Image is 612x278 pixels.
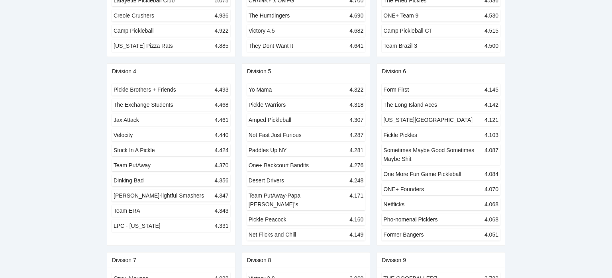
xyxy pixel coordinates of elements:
[215,223,229,229] span: 4.331
[114,176,144,185] div: Dinking Bad
[383,146,484,163] div: Sometimes Maybe Good Sometimes Maybe Shit
[215,117,229,123] span: 4.461
[383,215,437,224] div: Pho-nomenal Picklers
[349,102,363,108] span: 4.318
[349,177,363,184] span: 4.248
[349,132,363,138] span: 4.287
[114,116,139,124] div: Jax Attack
[114,161,151,170] div: Team PutAway
[484,102,498,108] span: 4.142
[383,185,424,194] div: ONE+ Founders
[215,27,229,34] span: 4.922
[484,117,498,123] span: 4.121
[349,12,363,19] span: 4.690
[484,147,498,153] span: 4.087
[349,27,363,34] span: 4.682
[383,170,461,178] div: One More Fun Game Pickleball
[249,215,286,224] div: Pickle Peacock
[114,221,161,230] div: LPC - [US_STATE]
[484,216,498,223] span: 4.068
[349,117,363,123] span: 4.307
[484,43,498,49] span: 4.500
[215,43,229,49] span: 4.885
[484,86,498,93] span: 4.145
[349,86,363,93] span: 4.322
[249,131,302,139] div: Not Fast Just Furious
[383,85,409,94] div: Form First
[484,132,498,138] span: 4.103
[484,171,498,177] span: 4.084
[349,231,363,238] span: 4.149
[114,11,154,20] div: Creole Crushers
[114,41,173,50] div: [US_STATE] Pizza Rats
[249,85,272,94] div: Yo Mama
[215,147,229,153] span: 4.424
[484,27,498,34] span: 4.515
[349,147,363,153] span: 4.281
[249,26,275,35] div: Victory 4.5
[349,43,363,49] span: 4.641
[383,100,437,109] div: The Long Island Aces
[112,64,230,79] div: Division 4
[114,191,204,200] div: [PERSON_NAME]-lightful Smashers
[249,161,309,170] div: One+ Backcourt Bandits
[249,116,291,124] div: Amped Pickleball
[249,41,293,50] div: They Dont Want It
[247,253,365,268] div: Division 8
[215,162,229,168] span: 4.370
[249,146,287,155] div: Paddles Up NY
[249,176,284,185] div: Desert Drivers
[215,132,229,138] span: 4.440
[215,177,229,184] span: 4.356
[383,41,417,50] div: Team Brazil 3
[383,230,424,239] div: Former Bangers
[114,131,133,139] div: Velocity
[383,116,473,124] div: [US_STATE][GEOGRAPHIC_DATA]
[382,253,500,268] div: Division 9
[114,100,173,109] div: The Exchange Students
[383,200,404,209] div: Netflicks
[349,192,363,199] span: 4.171
[249,191,350,209] div: Team PutAway-Papa [PERSON_NAME]'s
[383,26,432,35] div: Camp Pickleball CT
[215,86,229,93] span: 4.493
[249,100,286,109] div: Pickle Warriors
[382,64,500,79] div: Division 6
[349,162,363,168] span: 4.276
[114,26,153,35] div: Camp Pickleball
[114,206,140,215] div: Team ERA
[215,102,229,108] span: 4.468
[215,12,229,19] span: 4.936
[249,11,290,20] div: The Humdingers
[215,192,229,199] span: 4.347
[247,64,365,79] div: Division 5
[249,230,296,239] div: Net Flicks and Chill
[484,201,498,208] span: 4.068
[484,231,498,238] span: 4.051
[484,186,498,192] span: 4.070
[215,208,229,214] span: 4.343
[383,131,417,139] div: Fickle Pickles
[349,216,363,223] span: 4.160
[114,85,176,94] div: Pickle Brothers + Friends
[114,146,155,155] div: Stuck In A Pickle
[484,12,498,19] span: 4.530
[383,11,418,20] div: ONE+ Team 9
[112,253,230,268] div: Division 7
